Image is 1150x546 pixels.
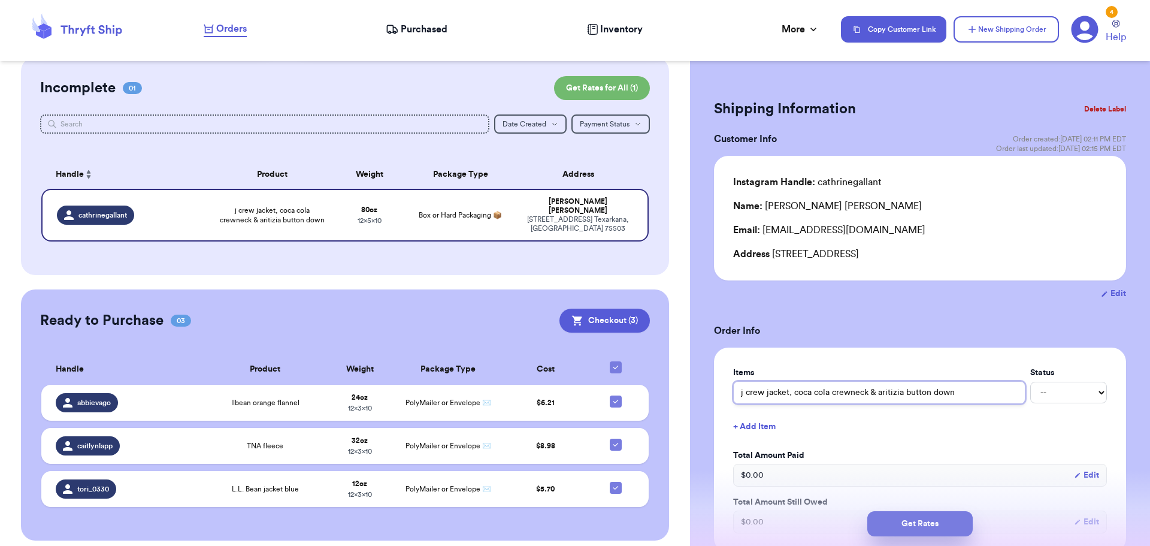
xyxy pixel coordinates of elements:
span: j crew jacket, coca cola crewneck & aritizia button down [219,206,326,225]
span: Box or Hard Packaging 📦 [419,212,502,219]
span: Orders [216,22,247,36]
h2: Shipping Information [714,99,856,119]
div: 4 [1106,6,1118,18]
button: Date Created [494,114,567,134]
label: Total Amount Paid [733,450,1107,461]
th: Package Type [405,160,515,189]
th: Product [211,160,333,189]
div: cathrinegallant [733,175,882,189]
div: [STREET_ADDRESS] Texarkana , [GEOGRAPHIC_DATA] 75503 [522,215,633,233]
span: 12 x 5 x 10 [358,217,382,224]
span: $ 5.70 [536,485,555,493]
div: [EMAIL_ADDRESS][DOMAIN_NAME] [733,223,1107,237]
div: [PERSON_NAME] [PERSON_NAME] [733,199,922,213]
span: llbean orange flannel [231,398,299,408]
button: New Shipping Order [954,16,1059,43]
label: Status [1030,367,1107,379]
button: Delete Label [1079,96,1131,122]
span: 12 x 3 x 10 [348,448,372,455]
th: Product [206,354,324,385]
span: 01 [123,82,142,94]
span: TNA fleece [247,441,283,451]
th: Weight [333,160,406,189]
span: Help [1106,30,1126,44]
span: L.L. Bean jacket blue [232,484,299,494]
div: More [782,22,819,37]
strong: 24 oz [352,394,368,401]
input: Search [40,114,490,134]
label: Total Amount Still Owed [733,496,1107,508]
span: 03 [171,315,191,327]
th: Cost [501,354,590,385]
span: caitlynlapp [77,441,113,451]
strong: 80 oz [361,206,377,213]
span: Date Created [503,120,546,128]
span: Order created: [DATE] 02:11 PM EDT [1013,134,1126,144]
span: PolyMailer or Envelope ✉️ [405,442,491,450]
h3: Customer Info [714,132,777,146]
a: Orders [204,22,247,37]
button: Copy Customer Link [841,16,946,43]
th: Address [515,160,649,189]
a: Help [1106,20,1126,44]
button: + Add Item [728,414,1112,440]
h3: Order Info [714,324,1126,338]
h2: Ready to Purchase [40,311,164,330]
span: Address [733,249,770,259]
strong: 32 oz [352,437,368,444]
span: 12 x 3 x 10 [348,405,372,412]
span: cathrinegallant [78,210,127,220]
span: $ 6.21 [537,399,555,406]
span: Purchased [401,22,447,37]
span: abbievago [77,398,111,408]
div: [STREET_ADDRESS] [733,247,1107,261]
th: Package Type [395,354,501,385]
button: Get Rates for All (1) [554,76,650,100]
span: 12 x 3 x 10 [348,491,372,498]
span: PolyMailer or Envelope ✉️ [405,485,491,493]
span: Name: [733,201,762,211]
strong: 12 oz [352,480,367,487]
span: tori_0330 [77,484,109,494]
span: Order last updated: [DATE] 02:15 PM EDT [996,144,1126,153]
button: Edit [1074,469,1099,481]
a: 4 [1071,16,1098,43]
button: Get Rates [867,511,973,536]
span: Email: [733,225,760,235]
button: Checkout (3) [559,309,650,333]
span: Inventory [600,22,643,37]
button: Payment Status [571,114,650,134]
a: Inventory [587,22,643,37]
span: $ 0.00 [741,469,764,481]
div: [PERSON_NAME] [PERSON_NAME] [522,197,633,215]
span: $ 8.98 [536,442,555,450]
span: Handle [56,363,84,376]
button: Edit [1101,288,1126,300]
span: PolyMailer or Envelope ✉️ [405,399,491,406]
label: Items [733,367,1025,379]
h2: Incomplete [40,79,116,98]
th: Weight [324,354,395,385]
span: Handle [56,168,84,181]
span: Instagram Handle: [733,177,815,187]
span: Payment Status [580,120,630,128]
button: Sort ascending [84,167,93,182]
a: Purchased [386,22,447,37]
